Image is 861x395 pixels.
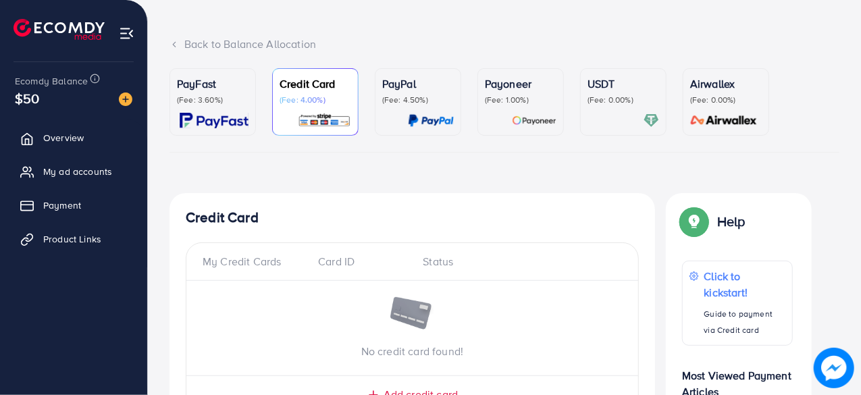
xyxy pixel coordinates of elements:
[177,95,249,105] p: (Fee: 3.60%)
[180,113,249,128] img: card
[485,95,556,105] p: (Fee: 1.00%)
[119,93,132,106] img: image
[690,76,762,92] p: Airwallex
[177,76,249,92] p: PayFast
[704,306,785,338] p: Guide to payment via Credit card
[690,95,762,105] p: (Fee: 0.00%)
[10,158,137,185] a: My ad accounts
[43,199,81,212] span: Payment
[512,113,556,128] img: card
[10,226,137,253] a: Product Links
[644,113,659,128] img: card
[389,297,436,332] img: image
[14,19,105,40] img: logo
[588,95,659,105] p: (Fee: 0.00%)
[413,254,623,269] div: Status
[298,113,351,128] img: card
[280,95,351,105] p: (Fee: 4.00%)
[682,209,706,234] img: Popup guide
[408,113,454,128] img: card
[382,76,454,92] p: PayPal
[485,76,556,92] p: Payoneer
[43,232,101,246] span: Product Links
[717,213,746,230] p: Help
[186,209,639,226] h4: Credit Card
[186,343,638,359] p: No credit card found!
[43,165,112,178] span: My ad accounts
[119,26,134,41] img: menu
[307,254,412,269] div: Card ID
[10,124,137,151] a: Overview
[15,74,88,88] span: Ecomdy Balance
[686,113,762,128] img: card
[280,76,351,92] p: Credit Card
[43,131,84,144] span: Overview
[169,36,839,52] div: Back to Balance Allocation
[588,76,659,92] p: USDT
[382,95,454,105] p: (Fee: 4.50%)
[704,268,785,300] p: Click to kickstart!
[10,192,137,219] a: Payment
[203,254,307,269] div: My Credit Cards
[815,349,853,387] img: image
[15,88,39,108] span: $50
